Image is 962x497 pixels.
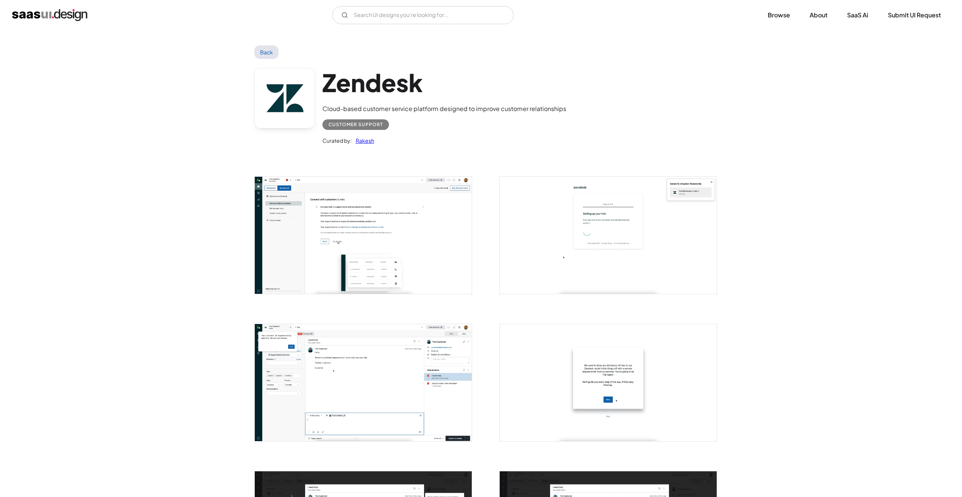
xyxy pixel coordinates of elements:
[255,324,472,441] a: open lightbox
[322,104,566,113] div: Cloud-based customer service platform designed to improve customer relationships
[500,177,717,294] a: open lightbox
[500,324,717,441] img: 601a9d600490075027fa0f65_Zendesk%20onboarding%2001.jpg
[255,324,472,441] img: 601a9d603dc7781bb4aac720_Zendesk%20self%20education%20onboarding.jpg
[759,7,799,23] a: Browse
[322,68,566,97] h1: Zendesk
[332,6,514,24] input: Search UI designs you're looking for...
[500,177,717,294] img: 601a9d609ff10b97beb25b29_Zendesk%20sign%20up%2003.jpg
[255,177,472,294] img: 601a9d602da74a7cd52e795e_Zendesk%20get%20started%20screen.jpg
[500,324,717,441] a: open lightbox
[12,9,87,21] a: home
[352,136,374,145] a: Rakesh
[328,120,383,129] div: Customer Support
[322,136,352,145] div: Curated by:
[254,45,279,59] a: Back
[332,6,514,24] form: Email Form
[255,177,472,294] a: open lightbox
[879,7,950,23] a: Submit UI Request
[838,7,877,23] a: SaaS Ai
[801,7,837,23] a: About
